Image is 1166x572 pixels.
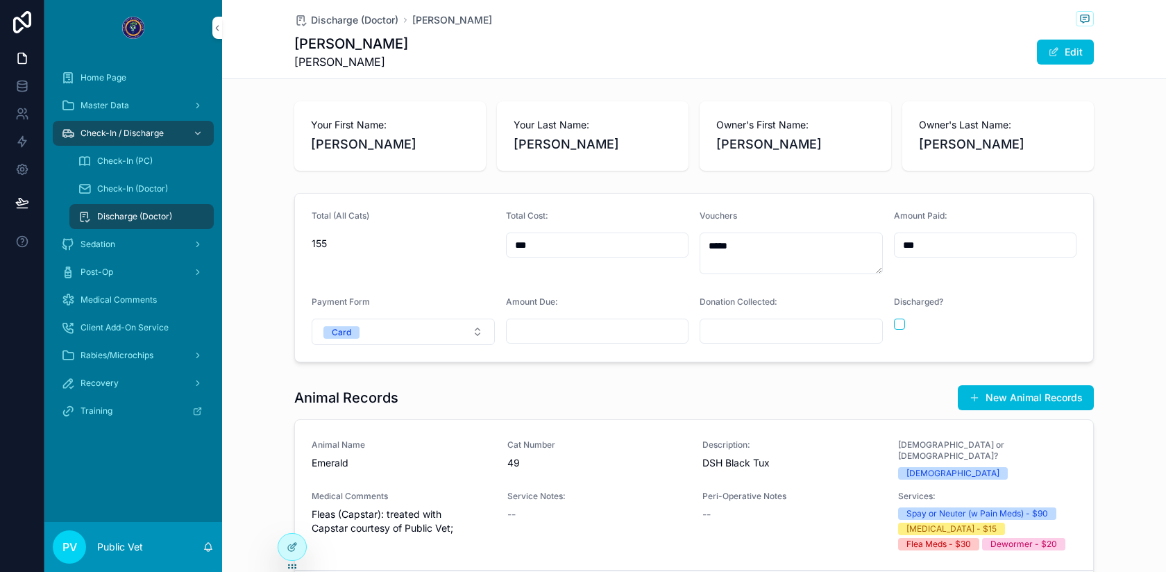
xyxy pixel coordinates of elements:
span: [PERSON_NAME] [311,135,469,154]
span: Amount Due: [506,296,558,307]
a: Check-In / Discharge [53,121,214,146]
span: Rabies/Microchips [81,350,153,361]
span: Discharged? [894,296,943,307]
div: Dewormer - $20 [990,538,1057,550]
a: Home Page [53,65,214,90]
span: Owner's Last Name: [919,118,1077,132]
span: Check-In / Discharge [81,128,164,139]
span: Peri-Operative Notes [702,491,881,502]
span: [PERSON_NAME] [919,135,1077,154]
span: Medical Comments [312,491,491,502]
a: Post-Op [53,260,214,285]
span: Check-In (PC) [97,155,153,167]
span: Amount Paid: [894,210,947,221]
span: Your Last Name: [514,118,672,132]
span: Discharge (Doctor) [97,211,172,222]
a: Master Data [53,93,214,118]
span: Training [81,405,112,417]
a: Discharge (Doctor) [294,13,398,27]
div: Spay or Neuter (w Pain Meds) - $90 [906,507,1048,520]
span: Discharge (Doctor) [311,13,398,27]
span: [DEMOGRAPHIC_DATA] or [DEMOGRAPHIC_DATA]? [898,439,1077,462]
a: Discharge (Doctor) [69,204,214,229]
span: Sedation [81,239,115,250]
span: Cat Number [507,439,686,451]
a: Animal NameEmeraldCat Number49Description:DSH Black Tux[DEMOGRAPHIC_DATA] or [DEMOGRAPHIC_DATA]?[... [295,420,1093,571]
a: [PERSON_NAME] [412,13,492,27]
span: Emerald [312,456,491,470]
span: Recovery [81,378,119,389]
h1: Animal Records [294,388,398,407]
div: [DEMOGRAPHIC_DATA] [906,467,999,480]
span: Services: [898,491,1077,502]
button: Unselect CARD [323,325,360,339]
a: Check-In (Doctor) [69,176,214,201]
span: [PERSON_NAME] [294,53,408,70]
a: Training [53,398,214,423]
img: App logo [122,17,144,39]
a: Recovery [53,371,214,396]
span: 155 [312,237,495,251]
a: Check-In (PC) [69,149,214,174]
span: Donation Collected: [700,296,777,307]
span: DSH Black Tux [702,456,881,470]
span: Check-In (Doctor) [97,183,168,194]
span: Home Page [81,72,126,83]
div: Flea Meds - $30 [906,538,971,550]
span: Service Notes: [507,491,686,502]
button: Edit [1037,40,1094,65]
span: Total (All Cats) [312,210,369,221]
button: New Animal Records [958,385,1094,410]
span: Medical Comments [81,294,157,305]
div: scrollable content [44,56,222,441]
span: PV [62,539,77,555]
a: Sedation [53,232,214,257]
span: Master Data [81,100,129,111]
span: Your First Name: [311,118,469,132]
span: -- [702,507,711,521]
button: Select Button [312,319,495,345]
span: Payment Form [312,296,370,307]
span: 49 [507,456,686,470]
div: Card [332,326,351,339]
span: [PERSON_NAME] [514,135,672,154]
span: [PERSON_NAME] [716,135,874,154]
div: [MEDICAL_DATA] - $15 [906,523,997,535]
span: Description: [702,439,881,451]
span: Fleas (Capstar): treated with Capstar courtesy of Public Vet; [312,507,491,535]
span: Post-Op [81,267,113,278]
span: Vouchers [700,210,737,221]
span: Owner's First Name: [716,118,874,132]
span: Animal Name [312,439,491,451]
h1: [PERSON_NAME] [294,34,408,53]
p: Public Vet [97,540,143,554]
span: Client Add-On Service [81,322,169,333]
span: Total Cost: [506,210,548,221]
span: -- [507,507,516,521]
a: Rabies/Microchips [53,343,214,368]
a: Client Add-On Service [53,315,214,340]
a: Medical Comments [53,287,214,312]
